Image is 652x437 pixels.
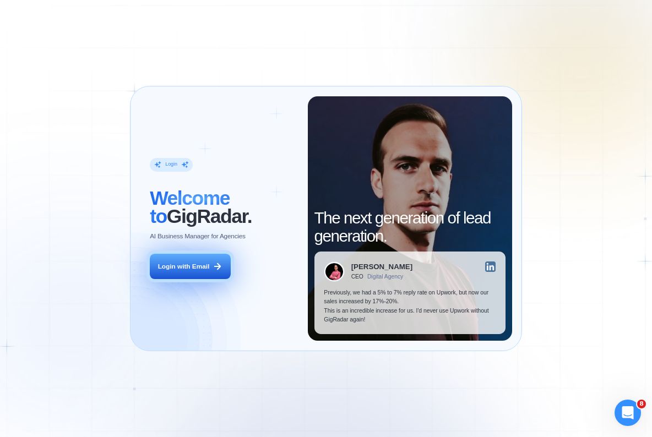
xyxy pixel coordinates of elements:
h2: The next generation of lead generation. [314,209,506,245]
div: Login [165,161,177,168]
p: Previously, we had a 5% to 7% reply rate on Upwork, but now our sales increased by 17%-20%. This ... [324,288,496,324]
iframe: Intercom live chat [615,400,641,426]
p: AI Business Manager for Agencies [150,232,246,241]
div: Digital Agency [367,274,403,280]
div: CEO [351,274,363,280]
div: Login with Email [158,262,210,271]
span: 8 [637,400,646,408]
span: Welcome to [150,187,230,227]
h2: ‍ GigRadar. [150,189,298,225]
div: [PERSON_NAME] [351,263,412,270]
button: Login with Email [150,254,231,279]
